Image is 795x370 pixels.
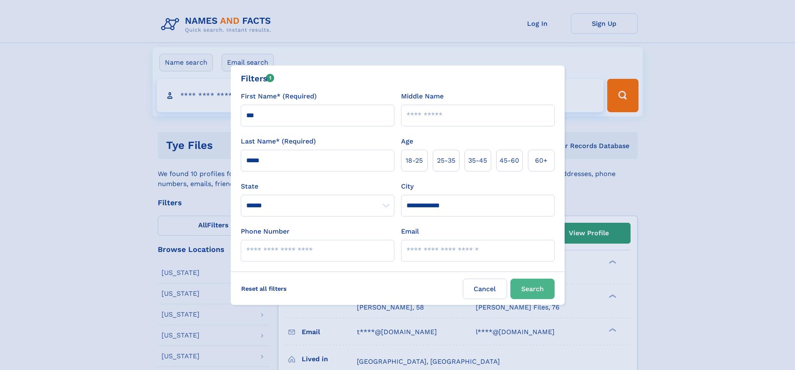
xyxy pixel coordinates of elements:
[510,279,555,299] button: Search
[236,279,292,299] label: Reset all filters
[468,156,487,166] span: 35‑45
[241,91,317,101] label: First Name* (Required)
[401,227,419,237] label: Email
[241,181,394,191] label: State
[401,136,413,146] label: Age
[241,136,316,146] label: Last Name* (Required)
[437,156,455,166] span: 25‑35
[241,72,275,85] div: Filters
[463,279,507,299] label: Cancel
[500,156,519,166] span: 45‑60
[401,91,444,101] label: Middle Name
[535,156,548,166] span: 60+
[401,181,414,191] label: City
[406,156,423,166] span: 18‑25
[241,227,290,237] label: Phone Number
